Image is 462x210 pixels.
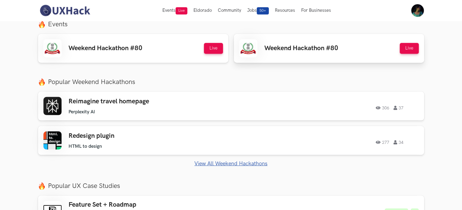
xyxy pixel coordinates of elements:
[394,140,404,144] span: 34
[38,160,424,167] a: View All Weekend Hackathons
[38,78,46,86] img: fire.png
[234,34,424,63] a: Weekend Hackathon #80 Live
[257,7,269,15] span: 50+
[176,7,187,15] span: Live
[204,43,223,54] button: Live
[69,44,143,52] h3: Weekend Hackathon #80
[38,20,424,28] label: Events
[69,109,95,115] li: Perplexity AI
[38,126,424,155] a: Redesign plugin HTML to design 277 34
[376,106,390,110] span: 306
[400,43,419,54] button: Live
[38,182,46,190] img: fire.png
[265,44,339,52] h3: Weekend Hackathon #80
[38,4,92,17] img: UXHack-logo.png
[38,34,228,63] a: Weekend Hackathon #80 Live
[38,182,424,190] label: Popular UX Case Studies
[69,201,240,209] h3: Feature Set + Roadmap
[38,78,424,86] label: Popular Weekend Hackathons
[69,144,102,149] li: HTML to design
[38,92,424,121] a: Reimagine travel homepage Perplexity AI 306 37
[376,140,390,144] span: 277
[69,98,240,105] h3: Reimagine travel homepage
[411,4,424,17] img: Your profile pic
[38,21,46,28] img: fire.png
[394,106,404,110] span: 37
[69,132,240,140] h3: Redesign plugin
